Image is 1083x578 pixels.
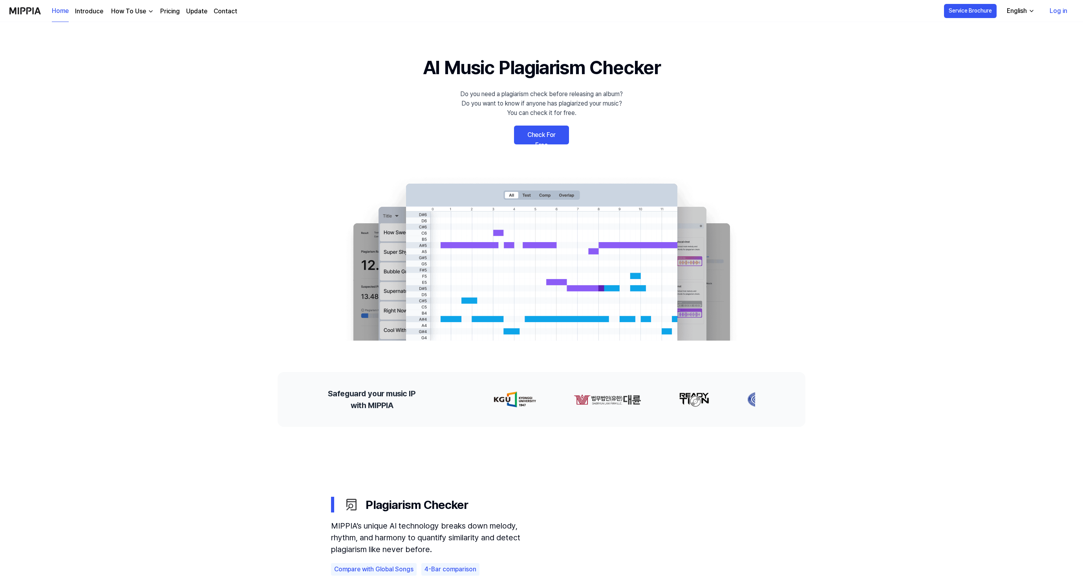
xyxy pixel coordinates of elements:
[331,490,752,520] button: Plagiarism Checker
[337,176,746,341] img: main Image
[160,7,180,16] a: Pricing
[574,392,641,407] img: partner-logo-1
[331,520,543,555] div: MIPPIA’s unique AI technology breaks down melody, rhythm, and harmony to quantify similarity and ...
[186,7,207,16] a: Update
[331,563,417,576] div: Compare with Global Songs
[344,496,752,514] div: Plagiarism Checker
[494,392,536,407] img: partner-logo-0
[75,7,103,16] a: Introduce
[1001,3,1039,19] button: English
[52,0,69,22] a: Home
[214,7,237,16] a: Contact
[747,392,772,407] img: partner-logo-3
[421,563,479,576] div: 4-Bar comparison
[1005,6,1028,16] div: English
[423,53,660,82] h1: AI Music Plagiarism Checker
[328,388,415,411] h2: Safeguard your music IP with MIPPIA
[148,8,154,15] img: down
[514,126,569,144] a: Check For Free
[679,392,710,407] img: partner-logo-2
[460,89,623,118] div: Do you need a plagiarism check before releasing an album? Do you want to know if anyone has plagi...
[110,7,154,16] button: How To Use
[944,4,997,18] button: Service Brochure
[110,7,148,16] div: How To Use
